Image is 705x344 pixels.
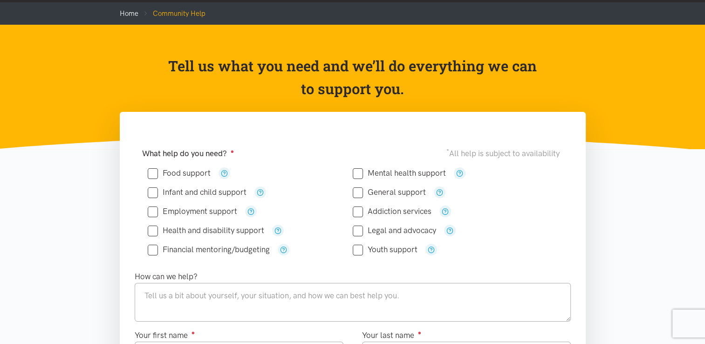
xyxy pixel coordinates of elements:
[362,329,422,342] label: Your last name
[353,169,446,177] label: Mental health support
[353,246,418,254] label: Youth support
[135,329,195,342] label: Your first name
[418,329,422,336] sup: ●
[148,188,246,196] label: Infant and child support
[167,55,538,101] p: Tell us what you need and we’ll do everything we can to support you.
[148,169,211,177] label: Food support
[148,227,264,234] label: Health and disability support
[120,9,138,18] a: Home
[135,270,198,283] label: How can we help?
[446,147,563,160] div: All help is subject to availability
[148,207,237,215] label: Employment support
[353,227,436,234] label: Legal and advocacy
[148,246,270,254] label: Financial mentoring/budgeting
[231,148,234,155] sup: ●
[138,8,205,19] li: Community Help
[192,329,195,336] sup: ●
[353,188,426,196] label: General support
[353,207,431,215] label: Addiction services
[142,147,234,160] label: What help do you need?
